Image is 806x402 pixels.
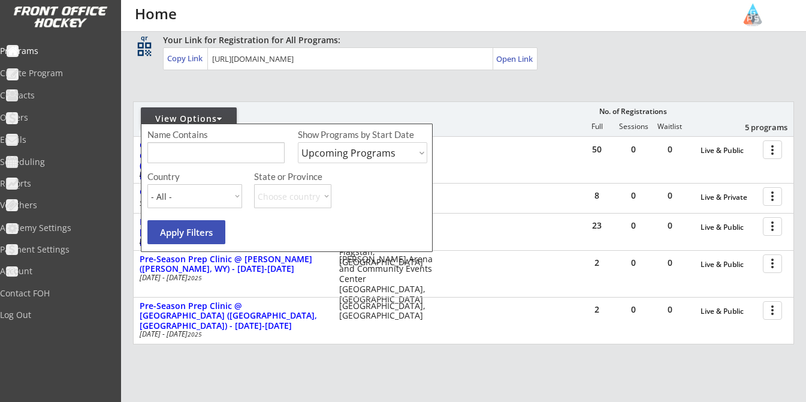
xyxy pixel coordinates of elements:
div: 0 [652,259,688,267]
div: Full [579,122,615,131]
div: 5 programs [725,122,787,133]
div: Waitlist [651,122,687,131]
div: 2 [579,259,615,267]
div: Pre-Season Prep Clinic @ [PERSON_NAME] ([PERSON_NAME], WY) - [DATE]-[DATE] [140,254,327,275]
div: [DATE] - [DATE] [140,331,323,338]
div: GPS + Swaggy P (ELEV802) Super Skills Clinic @ [GEOGRAPHIC_DATA] ([GEOGRAPHIC_DATA], [GEOGRAPHIC_... [140,140,327,181]
div: Live & Public [701,146,757,155]
div: 0 [615,259,651,267]
div: 0 [615,305,651,314]
div: View Options [141,113,237,125]
button: qr_code [135,40,153,58]
div: 23 [579,221,615,230]
div: 0 [615,221,651,230]
div: Pre-Season Prep Clinic @ [GEOGRAPHIC_DATA] ([GEOGRAPHIC_DATA], [GEOGRAPHIC_DATA]) - [DATE]-[DATE] [140,301,327,331]
a: Open Link [496,50,534,67]
div: GPS Hockey School - Fall + Winter 2025-26 [140,187,327,197]
div: State or Province [254,172,425,181]
div: 8 [579,191,615,200]
div: [DATE] - [DATE] [140,237,323,244]
button: more_vert [763,254,782,273]
div: Sessions [615,122,651,131]
div: Pre-Season Prep Clinic @ [PERSON_NAME][GEOGRAPHIC_DATA] ([GEOGRAPHIC_DATA], [GEOGRAPHIC_DATA]) - ... [140,217,327,247]
div: [PERSON_NAME] Arena and Community Events Center [GEOGRAPHIC_DATA], [GEOGRAPHIC_DATA] [339,254,433,305]
div: Live & Private [701,193,757,202]
div: Copy Link [167,53,205,64]
div: [GEOGRAPHIC_DATA], [GEOGRAPHIC_DATA] [339,301,433,322]
div: qr [137,34,151,42]
div: 2 [579,305,615,314]
div: Sep [DATE] [140,200,323,207]
button: more_vert [763,187,782,206]
div: Open Link [496,54,534,64]
div: Name Contains [147,130,242,139]
div: Live & Public [701,307,757,316]
div: 50 [579,145,615,154]
div: 0 [652,145,688,154]
button: more_vert [763,301,782,320]
div: 0 [615,191,651,200]
button: more_vert [763,217,782,236]
div: Live & Public [701,260,757,269]
div: 0 [652,305,688,314]
div: 0 [652,191,688,200]
div: 0 [652,221,688,230]
div: [DATE] - [DATE] [140,274,323,281]
div: Show Programs by Start Date [298,130,425,139]
button: Apply Filters [147,220,225,244]
em: 2025 [188,330,202,338]
div: Live & Public [701,223,757,232]
div: Your Link for Registration for All Programs: [163,34,757,46]
div: [DATE] - [DATE] [140,170,323,177]
div: 0 [615,145,651,154]
div: No. of Registrations [596,107,670,116]
div: Country [147,172,242,181]
em: 2025 [188,274,202,282]
button: more_vert [763,140,782,159]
